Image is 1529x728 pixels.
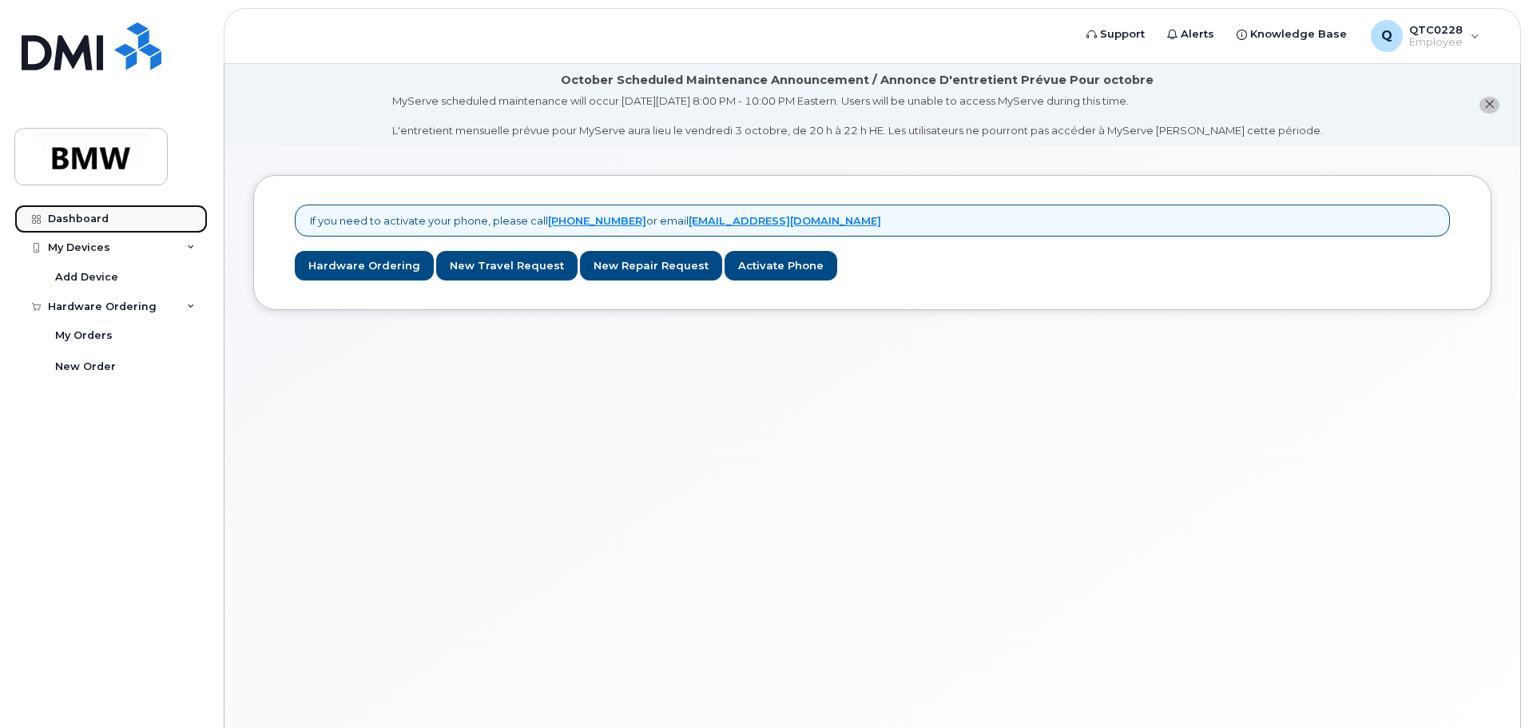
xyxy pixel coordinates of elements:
div: October Scheduled Maintenance Announcement / Annonce D'entretient Prévue Pour octobre [561,72,1154,89]
a: [EMAIL_ADDRESS][DOMAIN_NAME] [689,214,881,227]
a: New Repair Request [580,251,722,280]
a: Activate Phone [725,251,837,280]
a: Hardware Ordering [295,251,434,280]
div: MyServe scheduled maintenance will occur [DATE][DATE] 8:00 PM - 10:00 PM Eastern. Users will be u... [392,93,1323,138]
a: New Travel Request [436,251,578,280]
a: [PHONE_NUMBER] [548,214,646,227]
iframe: Messenger Launcher [1459,658,1517,716]
p: If you need to activate your phone, please call or email [310,213,881,229]
button: close notification [1479,97,1499,113]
